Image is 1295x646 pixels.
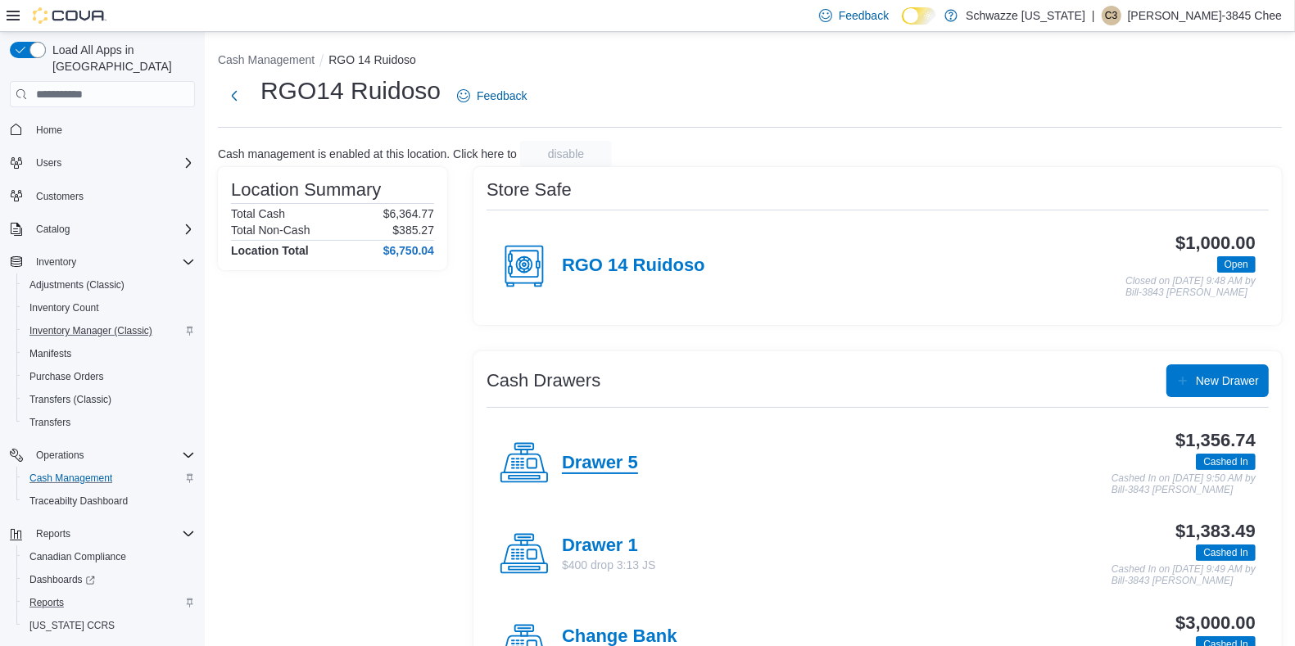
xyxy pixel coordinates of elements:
[383,244,434,257] h4: $6,750.04
[231,180,381,200] h3: Location Summary
[1225,257,1248,272] span: Open
[1112,564,1256,586] p: Cashed In on [DATE] 9:49 AM by Bill-3843 [PERSON_NAME]
[36,255,76,269] span: Inventory
[46,42,195,75] span: Load All Apps in [GEOGRAPHIC_DATA]
[231,224,310,237] h6: Total Non-Cash
[562,535,655,557] h4: Drawer 1
[23,491,134,511] a: Traceabilty Dashboard
[451,79,533,112] a: Feedback
[1196,544,1256,561] span: Cashed In
[23,298,195,318] span: Inventory Count
[23,275,131,295] a: Adjustments (Classic)
[16,388,201,411] button: Transfers (Classic)
[36,449,84,462] span: Operations
[23,321,159,341] a: Inventory Manager (Classic)
[29,301,99,314] span: Inventory Count
[23,593,70,612] a: Reports
[3,218,201,241] button: Catalog
[23,367,195,386] span: Purchase Orders
[29,472,112,485] span: Cash Management
[477,88,527,104] span: Feedback
[29,153,68,173] button: Users
[23,547,195,567] span: Canadian Compliance
[487,371,600,391] h3: Cash Drawers
[487,180,572,200] h3: Store Safe
[1196,373,1259,389] span: New Drawer
[16,342,201,365] button: Manifests
[23,390,118,409] a: Transfers (Classic)
[3,522,201,545] button: Reports
[23,367,111,386] a: Purchase Orders
[218,79,251,112] button: Next
[23,616,121,635] a: [US_STATE] CCRS
[1092,6,1095,25] p: |
[33,7,106,24] img: Cova
[23,275,195,295] span: Adjustments (Classic)
[23,321,195,341] span: Inventory Manager (Classic)
[29,278,125,291] span: Adjustments (Classic)
[23,468,119,488] a: Cash Management
[383,207,434,220] p: $6,364.77
[1175,233,1256,253] h3: $1,000.00
[29,324,152,337] span: Inventory Manager (Classic)
[23,468,195,488] span: Cash Management
[260,75,441,107] h1: RGO14 Ruidoso
[520,141,612,167] button: disable
[1203,545,1248,560] span: Cashed In
[29,252,195,272] span: Inventory
[29,524,77,544] button: Reports
[29,119,195,139] span: Home
[29,347,71,360] span: Manifests
[3,444,201,467] button: Operations
[29,187,90,206] a: Customers
[23,298,106,318] a: Inventory Count
[839,7,889,24] span: Feedback
[29,219,195,239] span: Catalog
[562,557,655,573] p: $400 drop 3:13 JS
[218,53,315,66] button: Cash Management
[29,153,195,173] span: Users
[231,244,309,257] h4: Location Total
[1105,6,1117,25] span: C3
[23,593,195,612] span: Reports
[562,453,638,474] h4: Drawer 5
[36,156,61,169] span: Users
[16,296,201,319] button: Inventory Count
[16,411,201,434] button: Transfers
[23,616,195,635] span: Washington CCRS
[29,252,83,272] button: Inventory
[1128,6,1282,25] p: [PERSON_NAME]-3845 Chee
[231,207,285,220] h6: Total Cash
[548,146,584,162] span: disable
[3,151,201,174] button: Users
[29,370,104,383] span: Purchase Orders
[16,273,201,296] button: Adjustments (Classic)
[29,495,128,508] span: Traceabilty Dashboard
[1125,276,1256,298] p: Closed on [DATE] 9:48 AM by Bill-3843 [PERSON_NAME]
[29,416,70,429] span: Transfers
[23,344,195,364] span: Manifests
[36,223,70,236] span: Catalog
[16,490,201,513] button: Traceabilty Dashboard
[16,614,201,637] button: [US_STATE] CCRS
[36,527,70,540] span: Reports
[966,6,1085,25] p: Schwazze [US_STATE]
[29,550,126,563] span: Canadian Compliance
[29,524,195,544] span: Reports
[23,570,195,590] span: Dashboards
[1112,473,1256,495] p: Cashed In on [DATE] 9:50 AM by Bill-3843 [PERSON_NAME]
[16,365,201,388] button: Purchase Orders
[23,390,195,409] span: Transfers (Classic)
[29,445,195,465] span: Operations
[23,491,195,511] span: Traceabilty Dashboard
[1203,454,1248,469] span: Cashed In
[392,224,434,237] p: $385.27
[29,596,64,609] span: Reports
[16,319,201,342] button: Inventory Manager (Classic)
[1175,522,1256,541] h3: $1,383.49
[29,619,115,632] span: [US_STATE] CCRS
[1175,613,1256,633] h3: $3,000.00
[29,573,95,586] span: Dashboards
[218,52,1282,71] nav: An example of EuiBreadcrumbs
